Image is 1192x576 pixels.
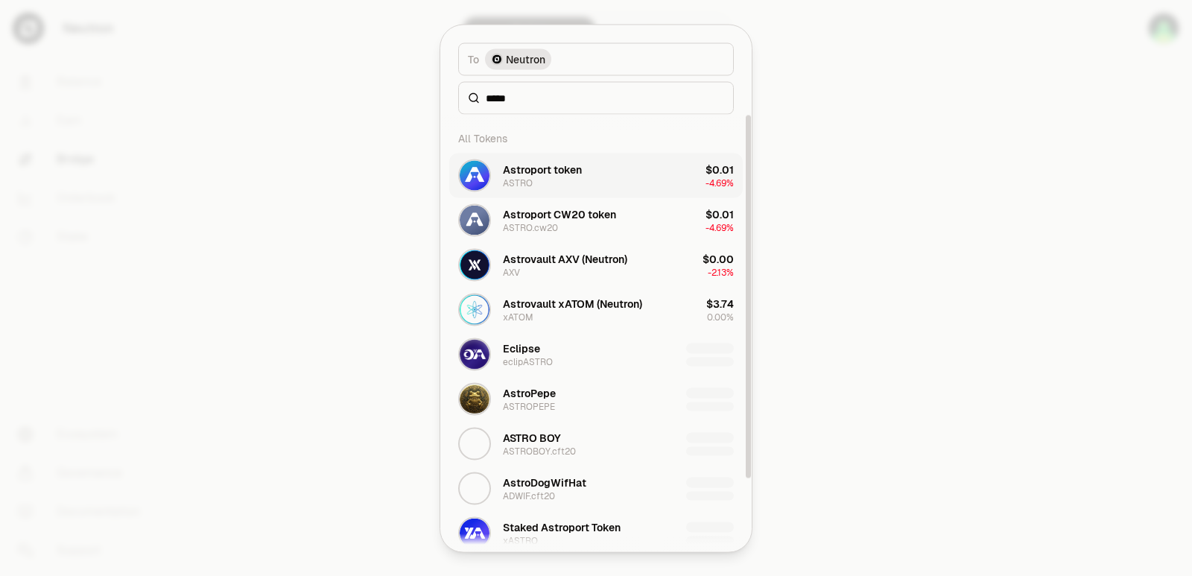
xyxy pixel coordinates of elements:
div: xATOM [503,311,533,323]
span: To [468,51,479,66]
button: ASTROPEPE LogoAstroPepeASTROPEPE [449,376,743,421]
div: ADWIF.cft20 [503,490,555,501]
button: ASTRO.cw20 LogoAstroport CW20 tokenASTRO.cw20$0.01-4.69% [449,197,743,242]
div: ASTROPEPE [503,400,555,412]
div: Astroport CW20 token [503,206,616,221]
button: ADWIF.cft20 LogoAstroDogWifHatADWIF.cft20 [449,466,743,510]
img: ASTROPEPE Logo [460,384,489,414]
div: Astroport token [503,162,582,177]
div: xASTRO [503,534,538,546]
div: ASTRO.cw20 [503,221,558,233]
img: AXV Logo [460,250,489,279]
div: Astrovault AXV (Neutron) [503,251,627,266]
img: xASTRO Logo [460,518,489,548]
img: ASTRO.cw20 Logo [460,205,489,235]
div: Staked Astroport Token [503,519,621,534]
img: eclipASTRO Logo [460,339,489,369]
div: eclipASTRO [503,355,553,367]
div: All Tokens [449,123,743,153]
div: AstroDogWifHat [503,475,586,490]
img: ASTRO Logo [460,160,489,190]
img: xATOM Logo [460,294,489,324]
span: Neutron [506,51,545,66]
button: eclipASTRO LogoEclipseeclipASTRO [449,332,743,376]
span: -4.69% [706,221,734,233]
span: -2.13% [708,266,734,278]
div: Astrovault xATOM (Neutron) [503,296,642,311]
div: $0.01 [706,206,734,221]
div: AXV [503,266,520,278]
div: ASTROBOY.cft20 [503,445,576,457]
div: ASTRO [503,177,533,189]
span: -4.69% [706,177,734,189]
button: AXV LogoAstrovault AXV (Neutron)AXV$0.00-2.13% [449,242,743,287]
div: $0.00 [703,251,734,266]
button: xATOM LogoAstrovault xATOM (Neutron)xATOM$3.740.00% [449,287,743,332]
button: ToNeutron LogoNeutron [458,42,734,75]
div: $0.01 [706,162,734,177]
div: ASTRO BOY [503,430,561,445]
button: ASTROBOY.cft20 LogoASTRO BOYASTROBOY.cft20 [449,421,743,466]
div: $3.74 [706,296,734,311]
div: AstroPepe [503,385,556,400]
button: ASTRO LogoAstroport tokenASTRO$0.01-4.69% [449,153,743,197]
img: Neutron Logo [491,53,503,65]
span: 0.00% [707,311,734,323]
button: xASTRO LogoStaked Astroport TokenxASTRO [449,510,743,555]
div: Eclipse [503,341,540,355]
